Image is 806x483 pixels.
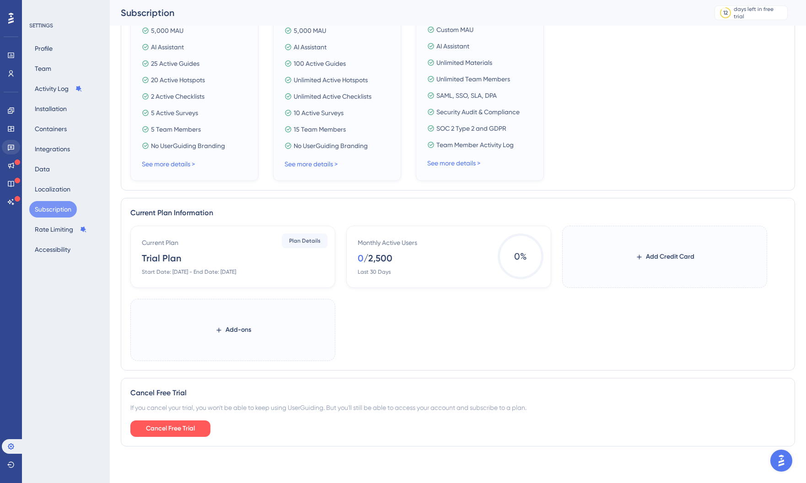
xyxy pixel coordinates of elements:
[436,57,492,68] span: Unlimited Materials
[436,90,497,101] span: SAML, SSO, SLA, DPA
[29,22,103,29] div: SETTINGS
[130,420,210,437] button: Cancel Free Trial
[358,252,364,265] div: 0
[151,58,199,69] span: 25 Active Guides
[29,141,75,157] button: Integrations
[294,140,368,151] span: No UserGuiding Branding
[29,101,72,117] button: Installation
[282,234,328,248] button: Plan Details
[29,80,88,97] button: Activity Log
[621,249,709,265] button: Add Credit Card
[130,387,785,398] div: Cancel Free Trial
[146,423,195,434] span: Cancel Free Trial
[121,6,692,19] div: Subscription
[29,161,55,177] button: Data
[130,207,785,218] div: Current Plan Information
[436,139,514,150] span: Team Member Activity Log
[289,237,321,244] span: Plan Details
[294,107,344,118] span: 10 Active Surveys
[768,447,795,474] iframe: UserGuiding AI Assistant Launcher
[142,252,181,265] div: Trial Plan
[29,201,77,218] button: Subscription
[723,9,728,16] div: 12
[151,74,205,85] span: 20 Active Hotspots
[646,251,694,262] span: Add Credit Card
[436,41,469,52] span: AI Assistant
[436,123,506,134] span: SOC 2 Type 2 and GDPR
[29,181,76,197] button: Localization
[294,58,346,69] span: 100 Active Guides
[29,60,57,77] button: Team
[142,237,178,248] div: Current Plan
[29,40,58,57] button: Profile
[436,106,520,117] span: Security Audit & Compliance
[294,91,371,102] span: Unlimited Active Checklists
[142,160,195,168] a: See more details >
[734,5,785,20] div: days left in free trial
[364,252,392,265] div: / 2,500
[226,324,251,335] span: Add-ons
[142,268,236,276] div: Start Date: [DATE] - End Date: [DATE]
[294,124,346,135] span: 15 Team Members
[151,25,183,36] span: 5,000 MAU
[29,241,76,258] button: Accessibility
[436,24,473,35] span: Custom MAU
[29,121,72,137] button: Containers
[200,322,266,338] button: Add-ons
[151,107,198,118] span: 5 Active Surveys
[498,234,543,279] span: 0 %
[436,74,510,85] span: Unlimited Team Members
[151,124,201,135] span: 5 Team Members
[130,402,785,413] div: If you cancel your trial, you won't be able to keep using UserGuiding. But you'll still be able t...
[151,42,184,53] span: AI Assistant
[151,140,225,151] span: No UserGuiding Branding
[358,268,391,276] div: Last 30 Days
[427,159,480,167] a: See more details >
[151,91,204,102] span: 2 Active Checklists
[29,221,92,238] button: Rate Limiting
[294,25,326,36] span: 5,000 MAU
[294,42,327,53] span: AI Assistant
[285,160,338,168] a: See more details >
[294,74,368,85] span: Unlimited Active Hotspots
[358,237,417,248] div: Monthly Active Users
